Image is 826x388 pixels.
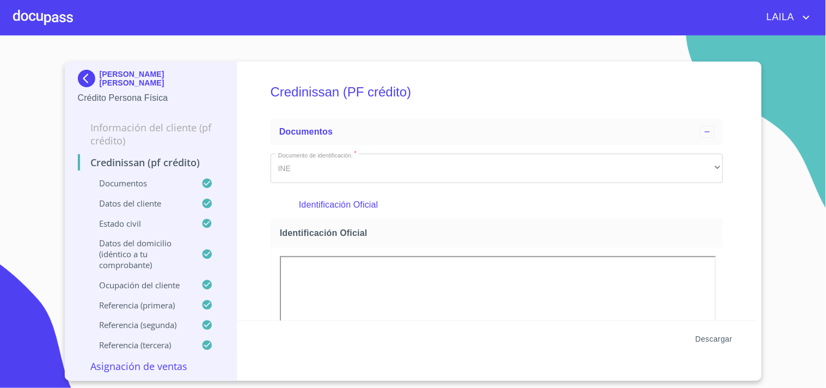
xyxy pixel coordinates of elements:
[299,198,694,211] p: Identificación Oficial
[78,92,224,105] p: Crédito Persona Física
[78,339,202,350] p: Referencia (tercera)
[78,70,100,87] img: Docupass spot blue
[78,178,202,189] p: Documentos
[78,360,224,373] p: Asignación de Ventas
[271,154,723,183] div: INE
[279,127,333,136] span: Documentos
[78,218,202,229] p: Estado civil
[78,300,202,311] p: Referencia (primera)
[78,121,224,147] p: Información del cliente (PF crédito)
[758,9,813,26] button: account of current user
[78,238,202,270] p: Datos del domicilio (idéntico a tu comprobante)
[78,156,224,169] p: Credinissan (PF crédito)
[758,9,800,26] span: LAILA
[78,319,202,330] p: Referencia (segunda)
[100,70,224,87] p: [PERSON_NAME] [PERSON_NAME]
[695,332,732,346] span: Descargar
[78,70,224,92] div: [PERSON_NAME] [PERSON_NAME]
[271,70,723,114] h5: Credinissan (PF crédito)
[78,198,202,209] p: Datos del cliente
[280,227,718,239] span: Identificación Oficial
[271,119,723,145] div: Documentos
[691,329,737,349] button: Descargar
[78,280,202,290] p: Ocupación del Cliente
